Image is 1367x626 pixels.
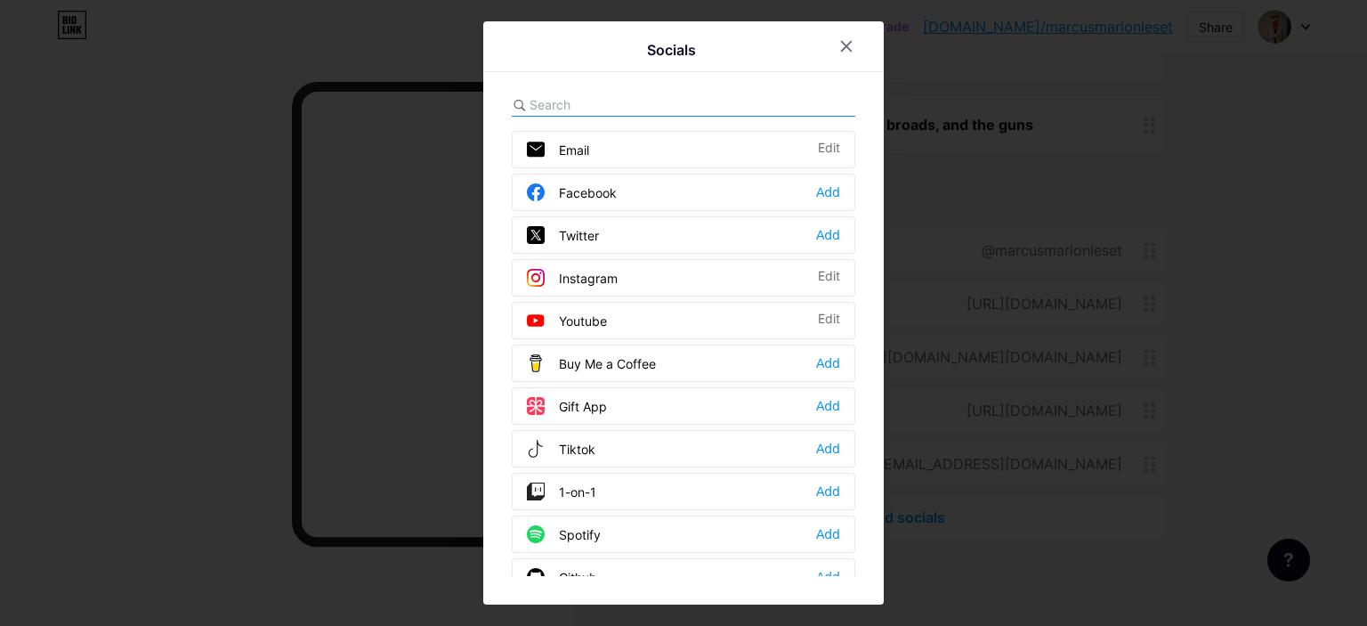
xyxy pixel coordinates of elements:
[816,568,840,586] div: Add
[527,397,607,415] div: Gift App
[818,269,840,287] div: Edit
[527,440,595,458] div: Tiktok
[527,525,601,543] div: Spotify
[816,483,840,500] div: Add
[816,525,840,543] div: Add
[816,397,840,415] div: Add
[818,141,840,159] div: Edit
[816,440,840,458] div: Add
[818,312,840,329] div: Edit
[527,312,607,329] div: Youtube
[816,183,840,201] div: Add
[527,183,617,201] div: Facebook
[816,226,840,244] div: Add
[527,483,596,500] div: 1-on-1
[527,226,599,244] div: Twitter
[527,269,618,287] div: Instagram
[527,568,597,586] div: Github
[647,39,696,61] div: Socials
[527,354,656,372] div: Buy Me a Coffee
[816,354,840,372] div: Add
[530,95,726,114] input: Search
[527,141,589,159] div: Email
